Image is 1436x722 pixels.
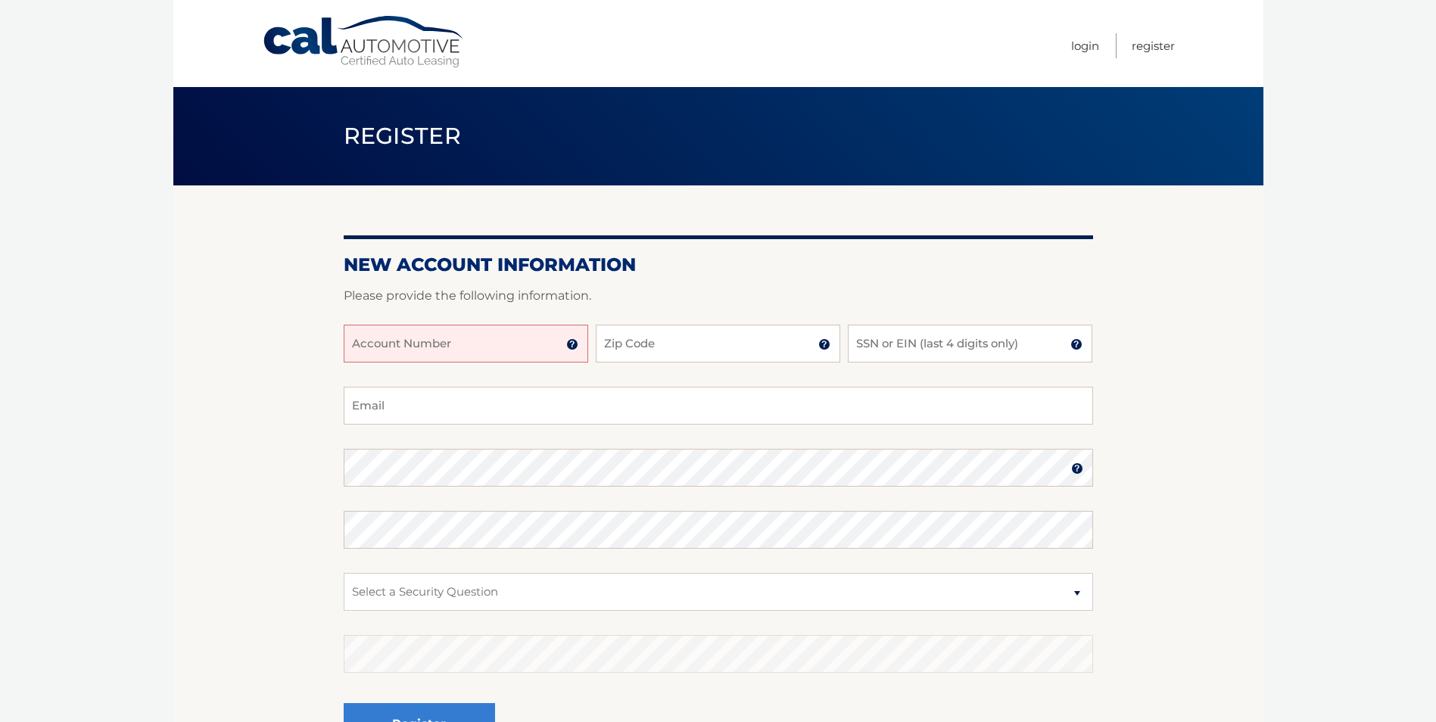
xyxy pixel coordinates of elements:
[344,285,1093,307] p: Please provide the following information.
[1071,33,1099,58] a: Login
[344,122,462,150] span: Register
[818,338,830,350] img: tooltip.svg
[848,325,1092,363] input: SSN or EIN (last 4 digits only)
[344,387,1093,425] input: Email
[566,338,578,350] img: tooltip.svg
[1071,462,1083,475] img: tooltip.svg
[344,325,588,363] input: Account Number
[596,325,840,363] input: Zip Code
[1070,338,1082,350] img: tooltip.svg
[344,254,1093,276] h2: New Account Information
[1132,33,1175,58] a: Register
[262,15,466,69] a: Cal Automotive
